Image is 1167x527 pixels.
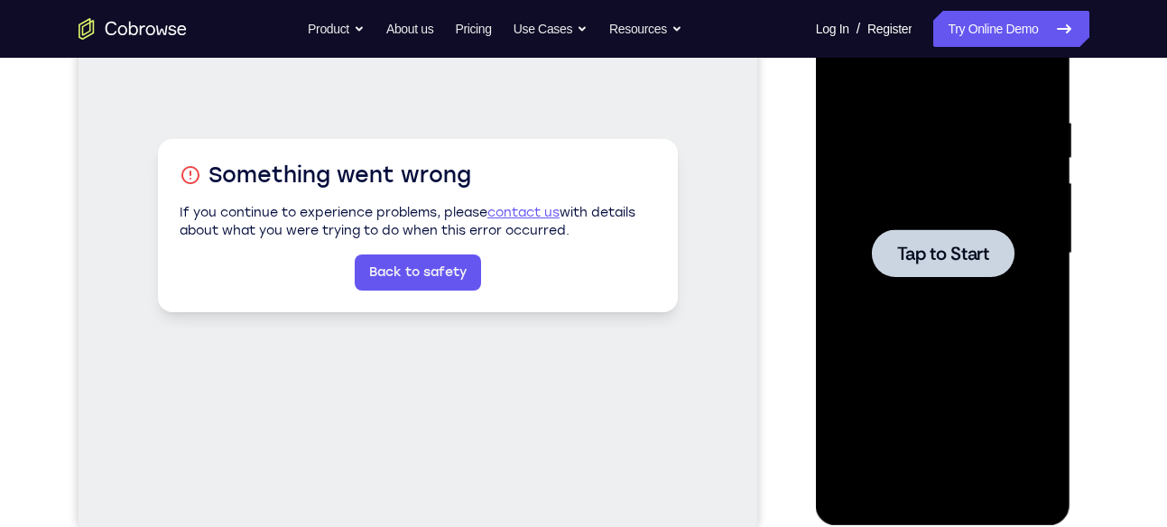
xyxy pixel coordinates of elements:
a: Go to the home page [79,18,187,40]
span: Tap to Start [81,257,173,275]
a: Log In [816,11,849,47]
a: Register [867,11,912,47]
button: Resources [609,11,682,47]
a: Try Online Demo [933,11,1088,47]
span: / [857,18,860,40]
h1: Something went wrong [101,237,578,266]
a: Back to safety [276,331,403,367]
a: Pricing [455,11,491,47]
p: If you continue to experience problems, please with details about what you were trying to do when... [101,281,578,317]
button: Product [308,11,365,47]
button: Use Cases [514,11,588,47]
a: About us [386,11,433,47]
button: Tap to Start [56,242,199,290]
a: contact us [409,282,481,297]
